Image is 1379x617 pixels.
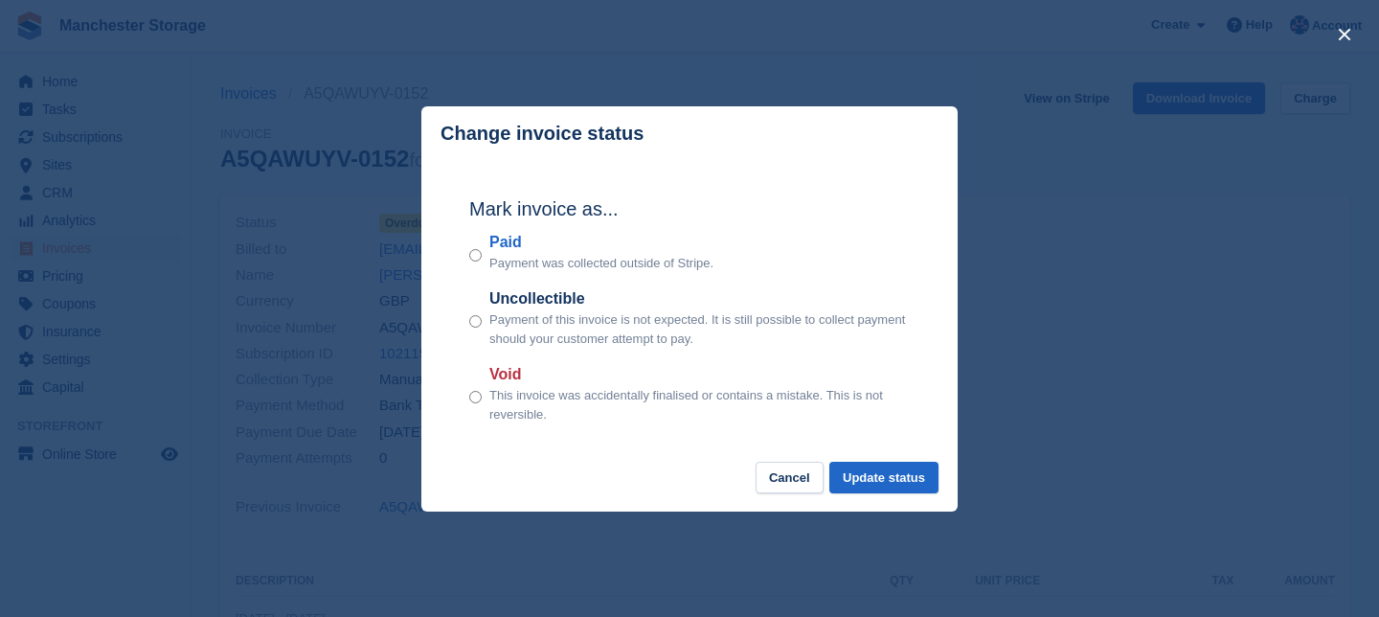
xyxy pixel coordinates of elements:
[441,123,644,145] p: Change invoice status
[489,386,910,423] p: This invoice was accidentally finalised or contains a mistake. This is not reversible.
[489,287,910,310] label: Uncollectible
[756,462,824,493] button: Cancel
[1329,19,1360,50] button: close
[489,363,910,386] label: Void
[489,310,910,348] p: Payment of this invoice is not expected. It is still possible to collect payment should your cust...
[489,254,713,273] p: Payment was collected outside of Stripe.
[469,194,910,223] h2: Mark invoice as...
[829,462,938,493] button: Update status
[489,231,713,254] label: Paid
